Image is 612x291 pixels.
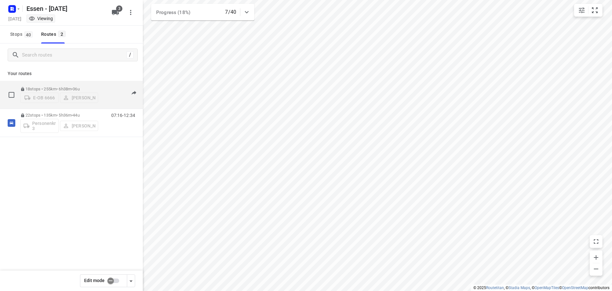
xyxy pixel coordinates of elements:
p: 18 stops • 255km • 6h38m [20,87,98,91]
span: • [71,113,73,118]
li: © 2025 , © , © © contributors [473,286,609,290]
button: 3 [109,6,122,19]
span: • [71,87,73,91]
p: Your routes [8,70,135,77]
a: OpenStreetMap [562,286,588,290]
span: Select [5,88,18,101]
p: 07:16-12:34 [111,113,135,118]
span: Progress (18%) [156,10,190,15]
span: 36u [73,87,79,91]
span: 3 [116,5,122,12]
button: Fit zoom [588,4,601,17]
div: Routes [41,30,68,38]
span: Edit mode [84,278,105,283]
a: Routetitan [486,286,504,290]
button: Map settings [575,4,588,17]
div: Progress (18%)7/40 [151,4,254,20]
span: 44u [73,113,79,118]
button: Send to driver [127,87,140,99]
button: More [124,6,137,19]
p: 22 stops • 135km • 5h36m [20,113,98,118]
a: OpenMapTiles [535,286,559,290]
span: 40 [24,31,33,38]
div: Driver app settings [127,277,135,285]
span: 2 [58,31,66,37]
a: Stadia Maps [508,286,530,290]
div: You are currently in view mode. To make any changes, go to edit project. [29,15,53,22]
div: / [127,51,134,58]
input: Search routes [22,50,127,60]
p: 7/40 [225,8,236,16]
span: Stops [10,30,35,38]
div: small contained button group [574,4,602,17]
